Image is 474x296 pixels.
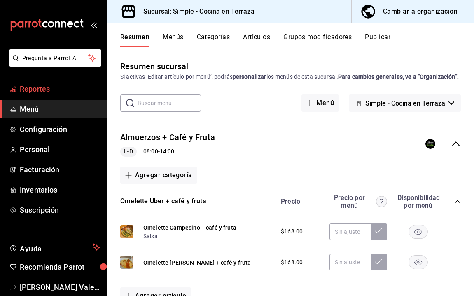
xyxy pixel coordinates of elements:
button: Omelette Campesino + café y fruta [143,223,236,232]
span: $168.00 [281,227,303,236]
button: Artículos [243,33,270,47]
span: Inventarios [20,184,100,195]
button: Omelette [PERSON_NAME] + café y fruta [143,258,251,267]
span: [PERSON_NAME] Valencia [PERSON_NAME] [20,282,100,293]
strong: Para cambios generales, ve a “Organización”. [338,73,459,80]
button: Publicar [365,33,390,47]
button: collapse-category-row [454,198,461,205]
input: Sin ajuste [329,254,371,270]
span: Suscripción [20,204,100,216]
input: Sin ajuste [329,223,371,240]
button: Agregar categoría [120,167,197,184]
span: Menú [20,103,100,115]
span: Personal [20,144,100,155]
span: Facturación [20,164,100,175]
span: Simplé - Cocina en Terraza [365,99,445,107]
span: L-D [121,147,136,156]
div: collapse-menu-row [107,125,474,163]
img: Preview [120,225,133,238]
h3: Sucursal: Simplé - Cocina en Terraza [137,7,255,16]
span: Pregunta a Parrot AI [22,54,89,63]
button: Almuerzos + Café y Fruta [120,132,215,143]
div: Cambiar a organización [383,6,458,17]
button: Menús [163,33,183,47]
button: Omelette Uber + café y fruta [120,197,206,206]
button: Salsa [143,232,158,240]
button: Categorías [197,33,230,47]
button: Grupos modificadores [283,33,352,47]
div: Precio [273,197,325,205]
span: Recomienda Parrot [20,261,100,273]
div: navigation tabs [120,33,474,47]
strong: personalizar [233,73,266,80]
div: Disponibilidad por menú [397,194,439,209]
a: Pregunta a Parrot AI [6,60,101,68]
button: Simplé - Cocina en Terraza [349,94,461,112]
button: Resumen [120,33,149,47]
span: $168.00 [281,258,303,267]
input: Buscar menú [138,95,201,111]
div: Precio por menú [329,194,387,209]
div: Resumen sucursal [120,60,188,73]
button: Menú [301,94,339,112]
button: open_drawer_menu [91,21,97,28]
div: Si activas ‘Editar artículo por menú’, podrás los menús de esta sucursal. [120,73,461,81]
div: 08:00 - 14:00 [120,147,215,157]
img: Preview [120,256,133,269]
span: Reportes [20,83,100,94]
span: Configuración [20,124,100,135]
span: Ayuda [20,242,89,252]
button: Pregunta a Parrot AI [9,49,101,67]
